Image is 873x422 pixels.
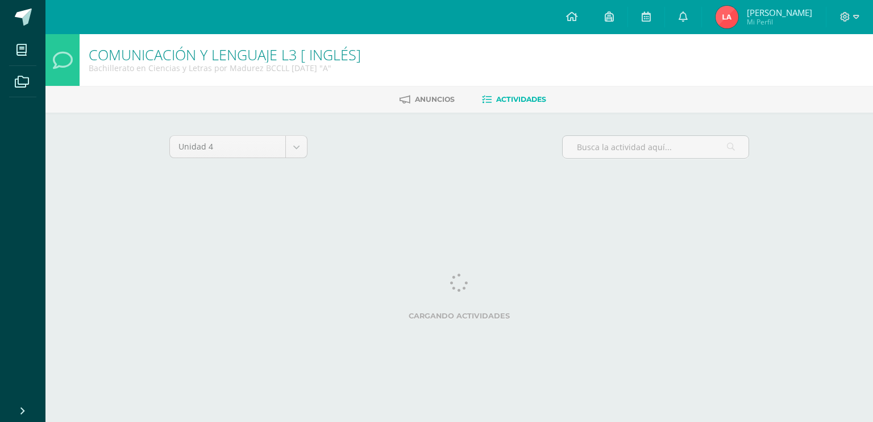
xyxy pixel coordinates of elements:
a: Actividades [482,90,546,109]
a: Anuncios [400,90,455,109]
label: Cargando actividades [169,312,749,320]
div: Bachillerato en Ciencias y Letras por Madurez BCCLL DOMINGO 'A' [89,63,361,73]
span: Unidad 4 [178,136,277,158]
span: [PERSON_NAME] [747,7,812,18]
a: COMUNICACIÓN Y LENGUAJE L3 [ INGLÉS] [89,45,361,64]
img: e7d7dda0238541e33caf33b1adac0cd6.png [716,6,738,28]
span: Actividades [496,95,546,104]
span: Anuncios [415,95,455,104]
h1: COMUNICACIÓN Y LENGUAJE L3 [ INGLÉS] [89,47,361,63]
a: Unidad 4 [170,136,307,158]
input: Busca la actividad aquí... [563,136,749,158]
span: Mi Perfil [747,17,812,27]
